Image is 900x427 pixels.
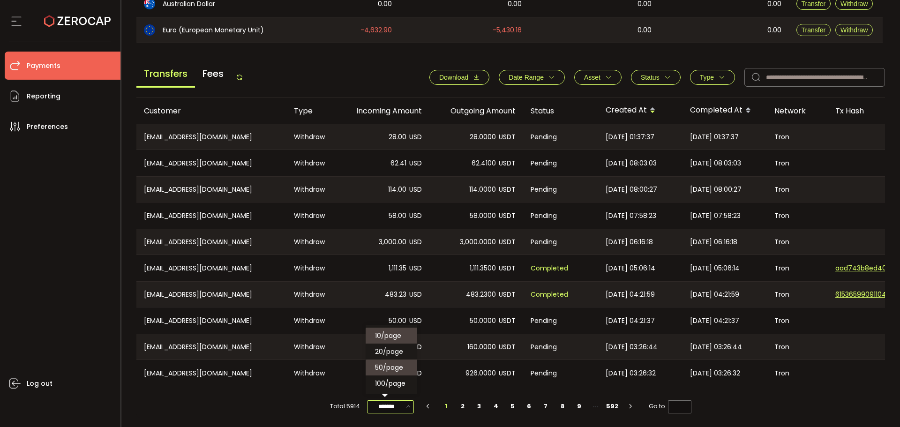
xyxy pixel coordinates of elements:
div: Tron [767,229,828,255]
div: [EMAIL_ADDRESS][DOMAIN_NAME] [136,177,286,202]
span: [DATE] 06:16:18 [606,237,653,247]
span: USDT [499,210,516,221]
div: Withdraw [286,229,336,255]
span: 62.4100 [472,158,496,169]
span: [DATE] 06:16:18 [690,237,737,247]
div: [EMAIL_ADDRESS][DOMAIN_NAME] [136,229,286,255]
span: 58.0000 [470,210,496,221]
span: [DATE] 03:26:44 [606,342,658,352]
span: [DATE] 07:58:23 [690,210,741,221]
div: Withdraw [286,334,336,360]
span: [DATE] 08:00:27 [606,184,657,195]
li: 3 [471,400,488,413]
span: USDT [499,184,516,195]
span: USDT [499,368,516,379]
div: Withdraw [286,202,336,229]
li: 7 [538,400,555,413]
span: Payments [27,59,60,73]
span: [DATE] 04:21:37 [690,315,739,326]
li: 1 [438,400,455,413]
div: [EMAIL_ADDRESS][DOMAIN_NAME] [136,307,286,334]
div: Outgoing Amount [429,105,523,116]
span: 50.00 [389,315,406,326]
span: Type [700,74,714,81]
div: Chat Widget [853,382,900,427]
span: USD [409,263,422,274]
span: Go to [649,400,691,413]
span: 50.0000 [470,315,496,326]
img: eur_portfolio.svg [144,24,155,36]
span: [DATE] 01:37:37 [690,132,739,142]
span: [DATE] 04:21:59 [690,289,739,300]
div: Network [767,105,828,116]
button: Date Range [499,70,565,85]
span: [DATE] 03:26:44 [690,342,742,352]
span: [DATE] 05:06:14 [690,263,740,274]
div: Tron [767,307,828,334]
span: [DATE] 08:03:03 [606,158,657,169]
span: [DATE] 08:00:27 [690,184,742,195]
span: USD [409,237,422,247]
span: Date Range [509,74,544,81]
div: Tron [767,177,828,202]
li: 4 [487,400,504,413]
span: 114.0000 [469,184,496,195]
div: Withdraw [286,150,336,176]
span: 483.2300 [466,289,496,300]
div: Incoming Amount [336,105,429,116]
span: [DATE] 03:26:32 [690,368,740,379]
span: Preferences [27,120,68,134]
span: USD [409,210,422,221]
span: Reporting [27,90,60,103]
span: 926.0000 [465,368,496,379]
div: Withdraw [286,255,336,281]
span: 3,000.00 [379,237,406,247]
span: Total 5914 [330,400,360,413]
span: Pending [531,237,557,247]
span: 62.41 [390,158,406,169]
span: -5,430.16 [493,25,522,36]
div: Tron [767,124,828,150]
div: [EMAIL_ADDRESS][DOMAIN_NAME] [136,334,286,360]
div: Tron [767,334,828,360]
div: [EMAIL_ADDRESS][DOMAIN_NAME] [136,202,286,229]
div: Customer [136,105,286,116]
span: Pending [531,342,557,352]
li: 5 [504,400,521,413]
div: Type [286,105,336,116]
span: [DATE] 08:03:03 [690,158,741,169]
span: Euro (European Monetary Unit) [163,25,264,35]
span: Pending [531,368,557,379]
span: 483.23 [385,289,406,300]
div: [EMAIL_ADDRESS][DOMAIN_NAME] [136,124,286,150]
span: [DATE] 04:21:37 [606,315,655,326]
span: [DATE] 04:21:59 [606,289,655,300]
li: 2 [454,400,471,413]
div: [EMAIL_ADDRESS][DOMAIN_NAME] [136,360,286,386]
span: USDT [499,263,516,274]
span: USD [409,158,422,169]
div: [EMAIL_ADDRESS][DOMAIN_NAME] [136,150,286,176]
div: Status [523,105,598,116]
button: Withdraw [835,24,873,36]
button: Download [429,70,489,85]
span: 28.00 [389,132,406,142]
span: Transfer [802,26,826,34]
span: USDT [499,132,516,142]
span: [DATE] 05:06:14 [606,263,655,274]
span: 20/page [375,347,403,356]
button: Type [690,70,735,85]
span: USD [409,289,422,300]
span: USDT [499,237,516,247]
button: Asset [574,70,622,85]
div: Tron [767,150,828,176]
div: Withdraw [286,282,336,307]
span: USD [409,315,422,326]
div: Created At [598,103,682,119]
span: 58.00 [389,210,406,221]
span: Pending [531,210,557,221]
span: 3,000.0000 [460,237,496,247]
span: USD [409,184,422,195]
span: 1,111.3500 [470,263,496,274]
button: Status [631,70,681,85]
